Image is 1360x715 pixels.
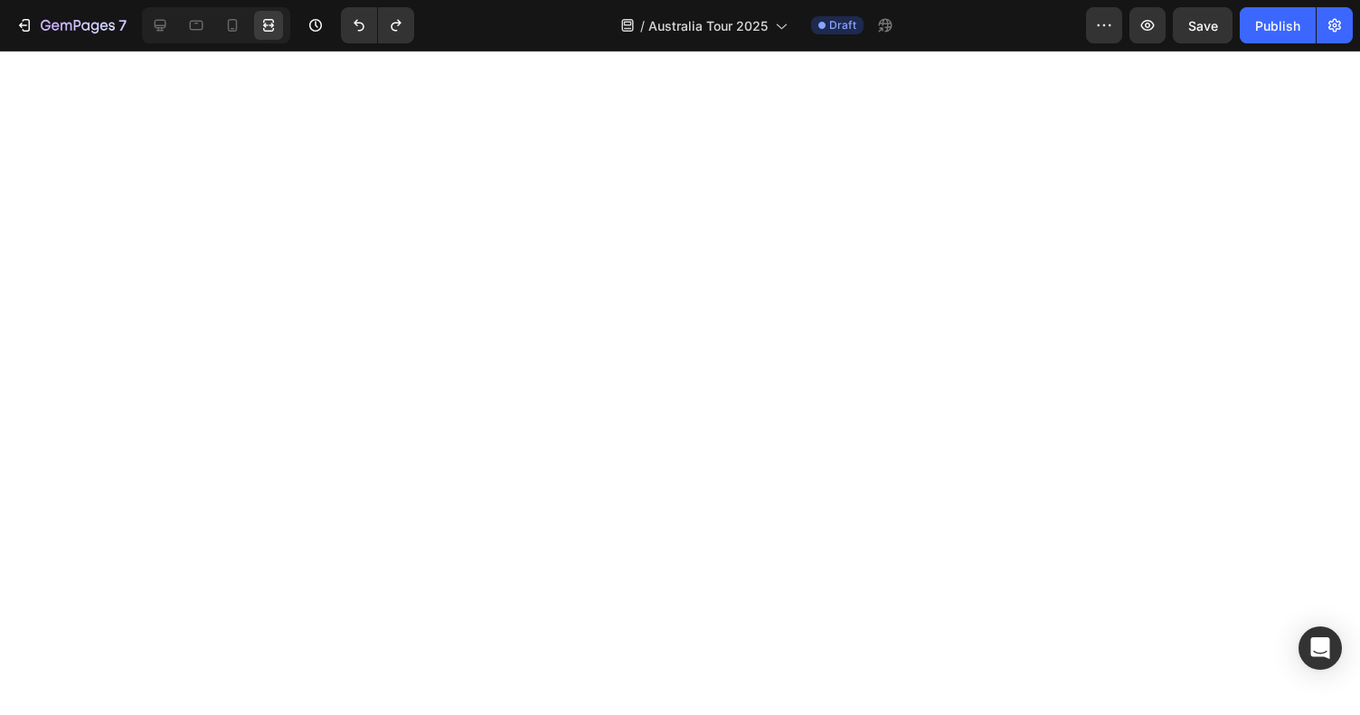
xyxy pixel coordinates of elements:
[648,16,768,35] span: Australia Tour 2025
[1299,626,1342,670] div: Open Intercom Messenger
[1173,7,1232,43] button: Save
[829,17,856,33] span: Draft
[341,7,414,43] div: Undo/Redo
[7,7,135,43] button: 7
[640,16,645,35] span: /
[1188,18,1218,33] span: Save
[118,14,127,36] p: 7
[1240,7,1316,43] button: Publish
[1255,16,1300,35] div: Publish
